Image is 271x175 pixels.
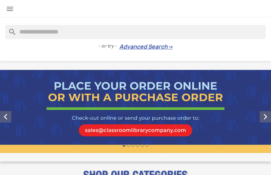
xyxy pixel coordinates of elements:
i:  [260,111,271,122]
i:  [6,5,14,13]
input: Search [5,25,266,39]
i: search [5,25,14,33]
span: → [168,43,173,50]
span: - or try - [98,43,119,50]
a: Advanced Search→ [119,43,173,50]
